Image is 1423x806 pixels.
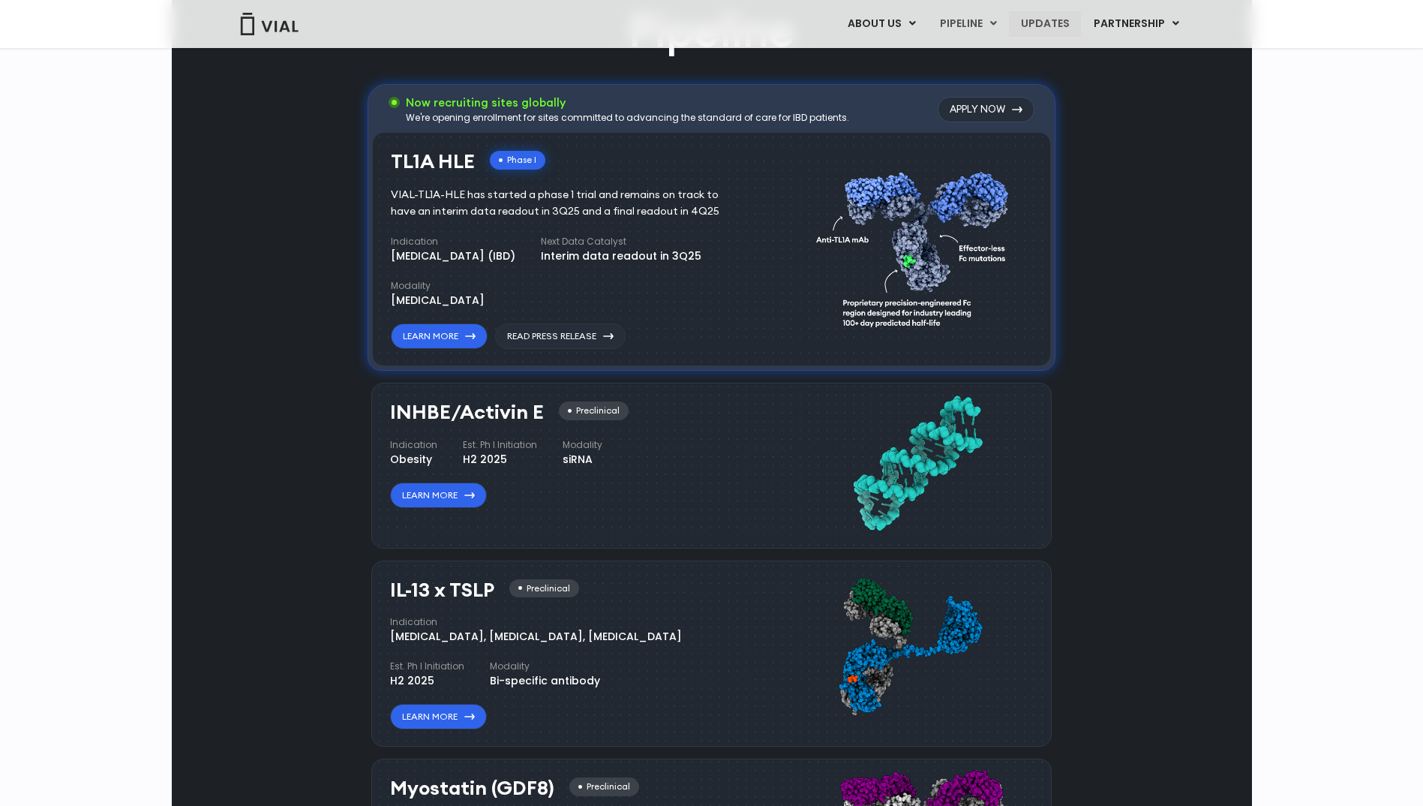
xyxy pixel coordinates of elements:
div: H2 2025 [463,452,537,468]
img: Vial Logo [239,13,299,35]
h4: Est. Ph I Initiation [463,438,537,452]
h4: Modality [391,279,485,293]
div: [MEDICAL_DATA] (IBD) [391,248,515,264]
h4: Modality [563,438,602,452]
a: Read Press Release [495,323,626,349]
a: ABOUT USMenu Toggle [836,11,927,37]
h4: Indication [391,235,515,248]
div: Phase I [490,151,545,170]
h3: IL-13 x TSLP [390,579,494,601]
div: Obesity [390,452,437,468]
a: Learn More [390,483,487,508]
div: Preclinical [569,777,639,796]
img: TL1A antibody diagram. [816,143,1017,350]
h4: Indication [390,438,437,452]
h4: Modality [490,660,600,673]
div: Preclinical [559,401,629,420]
div: H2 2025 [390,673,464,689]
a: UPDATES [1009,11,1081,37]
h4: Indication [390,615,682,629]
div: We're opening enrollment for sites committed to advancing the standard of care for IBD patients. [406,111,849,125]
h3: TL1A HLE [391,151,475,173]
div: Bi-specific antibody [490,673,600,689]
div: Interim data readout in 3Q25 [541,248,701,264]
h3: Now recruiting sites globally [406,95,849,111]
a: Apply Now [938,97,1034,122]
h3: INHBE/Activin E [390,401,544,423]
a: Learn More [391,323,488,349]
h3: Myostatin (GDF8) [390,777,554,799]
div: VIAL-TL1A-HLE has started a phase 1 trial and remains on track to have an interim data readout in... [391,187,741,220]
a: PIPELINEMenu Toggle [928,11,1008,37]
h4: Next Data Catalyst [541,235,701,248]
a: Learn More [390,704,487,729]
div: [MEDICAL_DATA] [391,293,485,308]
a: PARTNERSHIPMenu Toggle [1082,11,1191,37]
h4: Est. Ph I Initiation [390,660,464,673]
div: [MEDICAL_DATA], [MEDICAL_DATA], [MEDICAL_DATA] [390,629,682,645]
div: Preclinical [509,579,579,598]
div: siRNA [563,452,602,468]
